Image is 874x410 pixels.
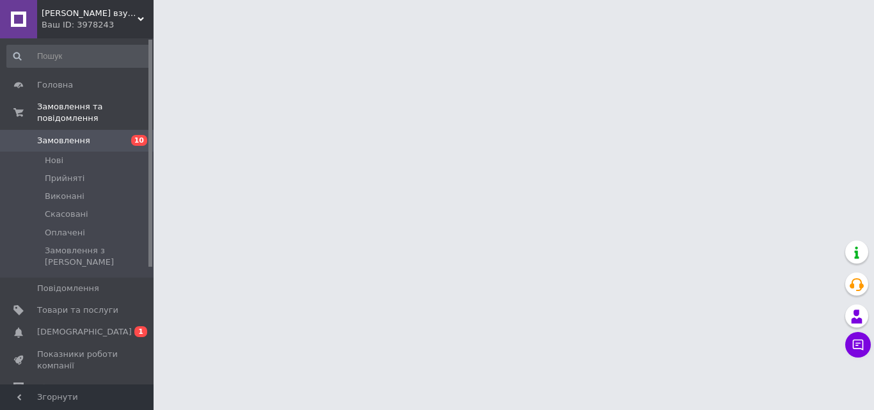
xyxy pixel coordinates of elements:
span: Показники роботи компанії [37,349,118,372]
span: Прийняті [45,173,84,184]
span: [DEMOGRAPHIC_DATA] [37,326,132,338]
span: 1 [134,326,147,337]
input: Пошук [6,45,151,68]
span: Відгуки [37,382,70,393]
button: Чат з покупцем [845,332,871,358]
span: Замовлення та повідомлення [37,101,154,124]
span: Скасовані [45,209,88,220]
span: Повідомлення [37,283,99,294]
span: Замовлення [37,135,90,146]
div: Ваш ID: 3978243 [42,19,154,31]
span: Нові [45,155,63,166]
span: Оплачені [45,227,85,239]
span: Головна [37,79,73,91]
span: Замовлення з [PERSON_NAME] [45,245,150,268]
span: Tom дитяче взуття [42,8,138,19]
span: 10 [131,135,147,146]
span: Виконані [45,191,84,202]
span: Товари та послуги [37,304,118,316]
